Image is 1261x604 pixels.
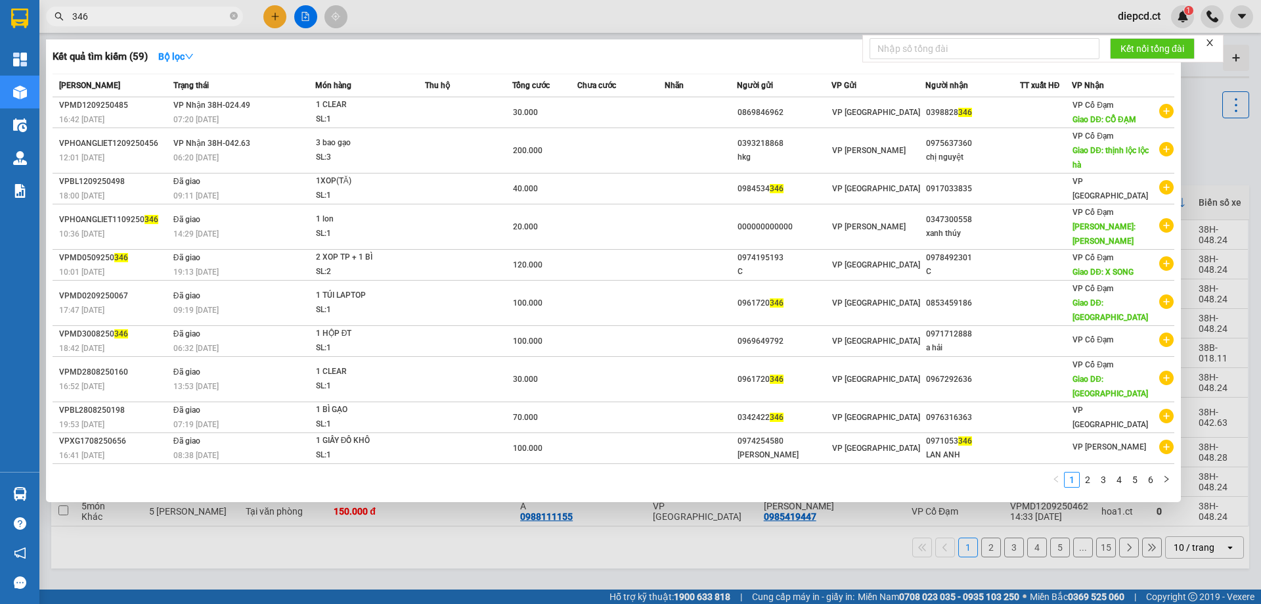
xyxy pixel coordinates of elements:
[173,81,209,90] span: Trạng thái
[738,448,831,462] div: [PERSON_NAME]
[1073,442,1146,452] span: VP [PERSON_NAME]
[770,375,784,384] span: 346
[59,382,104,391] span: 16:52 [DATE]
[738,373,831,386] div: 0961720
[1112,473,1126,487] a: 4
[316,303,414,317] div: SL: 1
[1052,475,1060,483] span: left
[1073,177,1148,200] span: VP [GEOGRAPHIC_DATA]
[832,337,920,346] span: VP [GEOGRAPHIC_DATA]
[926,448,1019,462] div: LAN ANH
[173,436,200,446] span: Đã giao
[738,182,831,196] div: 0984534
[173,267,219,277] span: 19:13 [DATE]
[114,329,128,338] span: 346
[513,146,542,155] span: 200.000
[13,184,27,198] img: solution-icon
[316,136,414,151] div: 3 bao gạo
[958,108,972,117] span: 346
[59,267,104,277] span: 10:01 [DATE]
[513,413,538,422] span: 70.000
[832,260,920,269] span: VP [GEOGRAPHIC_DATA]
[316,434,414,448] div: 1 GIẤY ĐỒ KHÔ
[832,222,906,231] span: VP [PERSON_NAME]
[316,250,414,265] div: 2 XOP TP + 1 BÌ
[1095,472,1111,488] li: 3
[316,151,414,165] div: SL: 3
[316,341,414,356] div: SL: 1
[1072,81,1104,90] span: VP Nhận
[173,253,200,262] span: Đã giao
[173,306,219,315] span: 09:19 [DATE]
[1073,101,1113,110] span: VP Cổ Đạm
[926,434,1019,448] div: 0971053
[59,115,104,124] span: 16:42 [DATE]
[1096,473,1111,487] a: 3
[59,153,104,162] span: 12:01 [DATE]
[14,547,26,559] span: notification
[1073,360,1113,369] span: VP Cổ Đạm
[1159,472,1174,488] li: Next Page
[55,12,64,21] span: search
[738,151,831,164] div: hkg
[173,451,219,460] span: 08:38 [DATE]
[1159,472,1174,488] button: right
[737,81,773,90] span: Người gửi
[59,175,169,189] div: VPBL1209250498
[425,81,450,90] span: Thu hộ
[316,289,414,303] div: 1 TÚI LAPTOP
[13,151,27,165] img: warehouse-icon
[315,81,351,90] span: Món hàng
[173,344,219,353] span: 06:32 [DATE]
[738,434,831,448] div: 0974254580
[185,52,194,61] span: down
[59,404,169,417] div: VPBL2808250198
[59,137,169,151] div: VPHOANGLIET1209250456
[738,335,831,348] div: 0969649792
[1205,38,1214,47] span: close
[316,403,414,417] div: 1 BÌ GẠO
[832,108,920,117] span: VP [GEOGRAPHIC_DATA]
[173,139,250,148] span: VP Nhận 38H-042.63
[59,344,104,353] span: 18:42 [DATE]
[832,184,920,193] span: VP [GEOGRAPHIC_DATA]
[1048,472,1064,488] button: left
[1143,473,1158,487] a: 6
[926,137,1019,151] div: 0975637360
[513,444,542,453] span: 100.000
[770,298,784,308] span: 346
[173,382,219,391] span: 13:53 [DATE]
[1159,440,1174,454] span: plus-circle
[59,289,169,303] div: VPMD0209250067
[926,296,1019,310] div: 0853459186
[1073,115,1136,124] span: Giao DĐ: CỔ ĐẠM
[59,81,120,90] span: [PERSON_NAME]
[926,227,1019,241] div: xanh thúy
[1073,298,1148,322] span: Giao DĐ: [GEOGRAPHIC_DATA]
[14,517,26,530] span: question-circle
[926,182,1019,196] div: 0917033835
[1143,472,1159,488] li: 6
[316,189,414,203] div: SL: 1
[1159,256,1174,271] span: plus-circle
[59,420,104,429] span: 19:53 [DATE]
[173,291,200,300] span: Đã giao
[1073,335,1113,344] span: VP Cổ Đạm
[832,298,920,308] span: VP [GEOGRAPHIC_DATA]
[738,411,831,425] div: 0342422
[13,53,27,66] img: dashboard-icon
[1159,104,1174,118] span: plus-circle
[13,487,27,501] img: warehouse-icon
[230,11,238,23] span: close-circle
[59,327,169,341] div: VPMD3008250
[513,222,538,231] span: 20.000
[316,212,414,227] div: 1 lon
[832,375,920,384] span: VP [GEOGRAPHIC_DATA]
[1159,409,1174,423] span: plus-circle
[59,99,169,112] div: VPMD1209250485
[114,253,128,262] span: 346
[316,327,414,341] div: 1 HỘP ĐT
[665,81,684,90] span: Nhãn
[770,184,784,193] span: 346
